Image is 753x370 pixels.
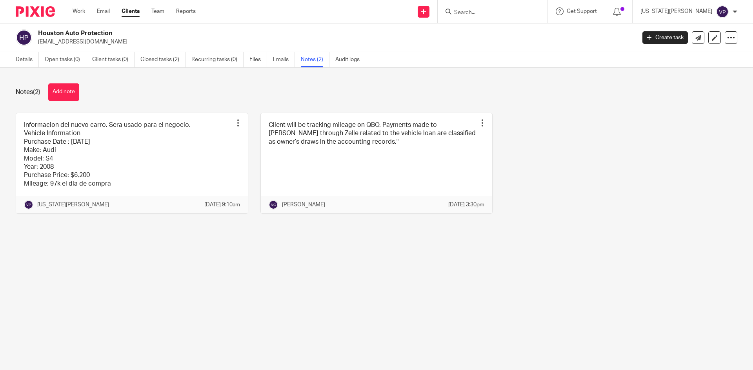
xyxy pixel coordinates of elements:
[16,52,39,67] a: Details
[140,52,186,67] a: Closed tasks (2)
[97,7,110,15] a: Email
[151,7,164,15] a: Team
[249,52,267,67] a: Files
[16,88,40,96] h1: Notes
[204,201,240,209] p: [DATE] 9:10am
[38,38,631,46] p: [EMAIL_ADDRESS][DOMAIN_NAME]
[567,9,597,14] span: Get Support
[73,7,85,15] a: Work
[335,52,366,67] a: Audit logs
[453,9,524,16] input: Search
[33,89,40,95] span: (2)
[16,6,55,17] img: Pixie
[45,52,86,67] a: Open tasks (0)
[38,29,512,38] h2: Houston Auto Protection
[269,200,278,209] img: svg%3E
[448,201,484,209] p: [DATE] 3:30pm
[16,29,32,46] img: svg%3E
[273,52,295,67] a: Emails
[176,7,196,15] a: Reports
[122,7,140,15] a: Clients
[37,201,109,209] p: [US_STATE][PERSON_NAME]
[716,5,729,18] img: svg%3E
[282,201,325,209] p: [PERSON_NAME]
[640,7,712,15] p: [US_STATE][PERSON_NAME]
[191,52,244,67] a: Recurring tasks (0)
[642,31,688,44] a: Create task
[48,83,79,101] button: Add note
[92,52,135,67] a: Client tasks (0)
[301,52,329,67] a: Notes (2)
[24,200,33,209] img: svg%3E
